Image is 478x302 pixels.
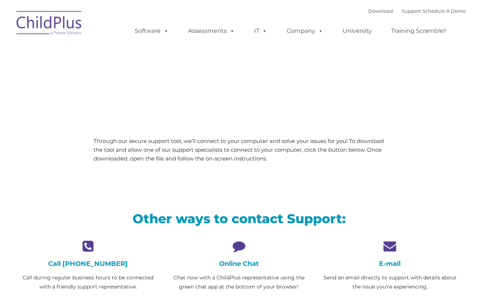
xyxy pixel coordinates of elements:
[169,260,309,268] h4: Online Chat
[169,273,309,291] p: Chat now with a ChildPlus representative using the green chat app at the bottom of your browser!
[93,137,385,163] p: Through our secure support tool, we’ll connect to your computer and solve your issues for you! To...
[18,210,460,227] h2: Other ways to contact Support:
[320,273,460,291] p: Send an email directly to support with details about the issue you’re experiencing.
[320,260,460,268] h4: E-mail
[384,24,454,38] a: Training Scramble!!
[402,8,421,14] a: Support
[368,8,393,14] a: Download
[422,8,466,14] a: Schedule A Demo
[335,24,379,38] a: University
[368,8,466,14] font: |
[18,273,158,291] p: Call during regular business hours to be connected with a friendly support representative.
[18,260,158,268] h4: Call [PHONE_NUMBER]
[181,24,242,38] a: Assessments
[127,24,176,38] a: Software
[247,24,275,38] a: IT
[13,6,86,42] img: ChildPlus by Procare Solutions
[18,53,291,75] span: LiveSupport with SplashTop
[279,24,330,38] a: Company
